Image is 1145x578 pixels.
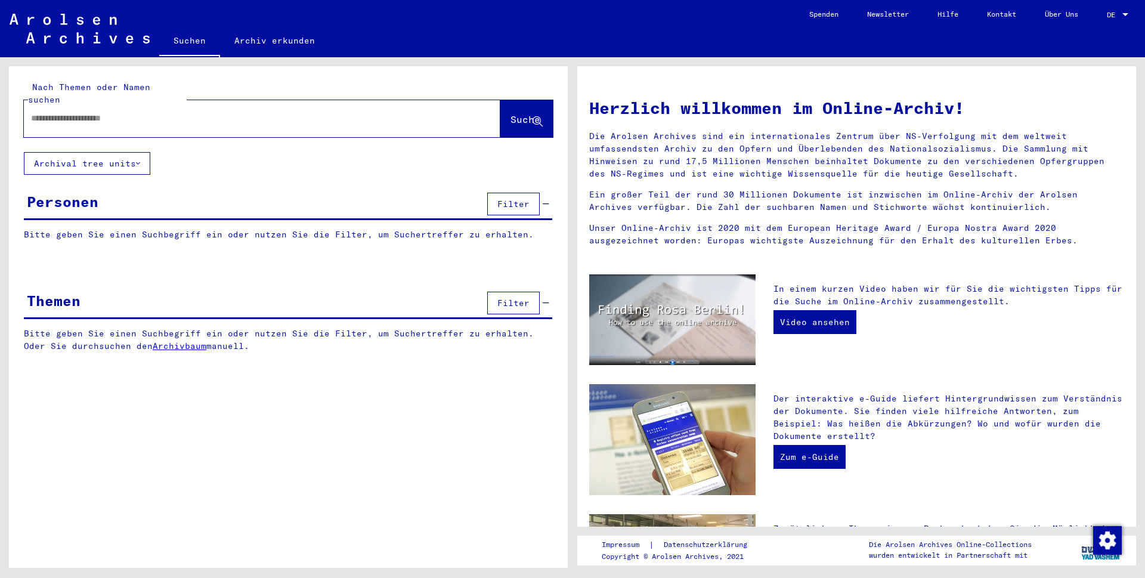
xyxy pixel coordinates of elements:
mat-label: Nach Themen oder Namen suchen [28,82,150,105]
img: video.jpg [589,274,756,365]
h1: Herzlich willkommen im Online-Archiv! [589,95,1124,120]
p: Der interaktive e-Guide liefert Hintergrundwissen zum Verständnis der Dokumente. Sie finden viele... [773,392,1124,443]
span: Filter [497,199,530,209]
a: Archiv erkunden [220,26,329,55]
p: Die Arolsen Archives Online-Collections [869,539,1032,550]
span: Suche [510,113,540,125]
button: Filter [487,292,540,314]
img: yv_logo.png [1079,535,1124,565]
img: Zustimmung ändern [1093,526,1122,555]
button: Suche [500,100,553,137]
p: wurden entwickelt in Partnerschaft mit [869,550,1032,561]
p: Bitte geben Sie einen Suchbegriff ein oder nutzen Sie die Filter, um Suchertreffer zu erhalten. O... [24,327,553,353]
p: Die Arolsen Archives sind ein internationales Zentrum über NS-Verfolgung mit dem weltweit umfasse... [589,130,1124,180]
div: Themen [27,290,81,311]
div: Zustimmung ändern [1093,526,1121,554]
p: Zusätzlich zu Ihrer eigenen Recherche haben Sie die Möglichkeit, eine Anfrage an die Arolsen Arch... [773,523,1124,573]
div: | [602,539,762,551]
span: DE [1107,11,1120,19]
div: Personen [27,191,98,212]
p: Ein großer Teil der rund 30 Millionen Dokumente ist inzwischen im Online-Archiv der Arolsen Archi... [589,188,1124,214]
button: Filter [487,193,540,215]
a: Video ansehen [773,310,856,334]
p: Copyright © Arolsen Archives, 2021 [602,551,762,562]
a: Zum e-Guide [773,445,846,469]
p: Unser Online-Archiv ist 2020 mit dem European Heritage Award / Europa Nostra Award 2020 ausgezeic... [589,222,1124,247]
button: Archival tree units [24,152,150,175]
a: Archivbaum [153,341,206,351]
a: Impressum [602,539,649,551]
span: Filter [497,298,530,308]
img: eguide.jpg [589,384,756,495]
a: Suchen [159,26,220,57]
p: Bitte geben Sie einen Suchbegriff ein oder nutzen Sie die Filter, um Suchertreffer zu erhalten. [24,228,552,241]
a: Datenschutzerklärung [654,539,762,551]
p: In einem kurzen Video haben wir für Sie die wichtigsten Tipps für die Suche im Online-Archiv zusa... [773,283,1124,308]
img: Arolsen_neg.svg [10,14,150,44]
